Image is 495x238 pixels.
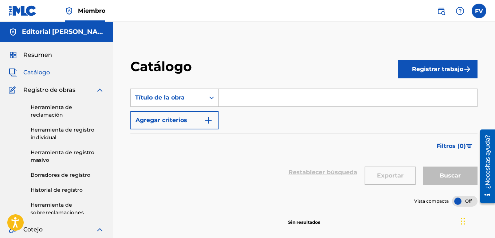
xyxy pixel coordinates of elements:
span: Catálogo [23,68,50,77]
img: filter [466,144,472,148]
a: Herramienta de registro masivo [31,149,104,164]
a: Historial de registro [31,186,104,194]
span: Resumen [23,51,52,59]
div: User Menu [472,4,486,18]
img: buscar [437,7,445,15]
a: Herramienta de sobrereclamaciones [31,201,104,216]
button: Filtros (0) [432,137,478,155]
img: Works Registration [9,86,18,94]
button: Registrar trabajo [398,60,478,78]
div: Arrastrar [461,210,465,232]
h2: Catálogo [130,58,196,75]
img: Ayuda [456,7,464,15]
div: Help [453,4,467,18]
div: Widget de chat [459,203,495,238]
button: Agregar criterios [130,111,219,129]
form: Formulario de búsqueda [130,89,478,192]
a: Herramienta de reclamación [31,104,104,119]
font: Agregar criterios [135,116,187,125]
img: 9d2ae6d4665cec9f34b9.svg [204,116,213,125]
a: Public Search [434,4,448,18]
p: Sin resultados [288,210,320,226]
span: Vista compacta [414,198,449,204]
a: Borradores de registro [31,171,104,179]
img: Accounts [9,28,17,36]
h5: Felipe Vidal Publishing [22,28,104,36]
img: Matching [9,225,18,234]
img: Máximo titular de derechos [65,7,74,15]
font: Filtros (0 [436,143,464,149]
img: Summary [9,51,17,59]
span: Cotejo [23,225,43,234]
span: Miembro [78,7,105,15]
iframe: Resource Center [475,127,495,206]
a: Herramienta de registro individual [31,126,104,141]
font: Registrar trabajo [412,65,463,74]
img: expand [95,86,104,94]
span: ) [436,142,466,151]
img: Catalog [9,68,17,77]
iframe: Chat Widget [459,203,495,238]
img: Logotipo de MLC [9,5,37,16]
img: expand [95,225,104,234]
img: f7272a7cc735f4ea7f67.svg [463,65,472,74]
a: SummaryResumen [9,51,52,59]
a: CatalogCatálogo [9,68,50,77]
span: Registro de obras [23,86,75,94]
div: Título de la obra [135,93,201,102]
